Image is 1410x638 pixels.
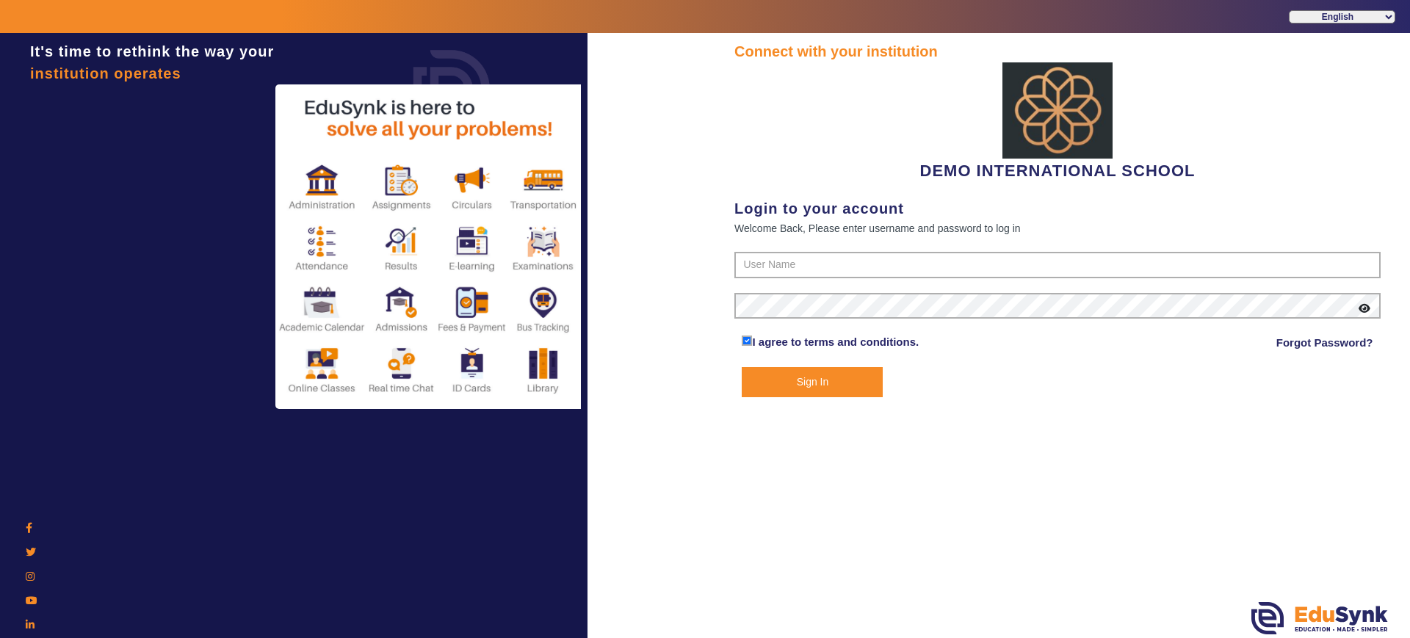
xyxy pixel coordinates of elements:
[734,197,1381,220] div: Login to your account
[734,220,1381,237] div: Welcome Back, Please enter username and password to log in
[1276,334,1373,352] a: Forgot Password?
[734,252,1381,278] input: User Name
[397,33,507,143] img: login.png
[275,84,584,409] img: login2.png
[1251,602,1388,634] img: edusynk.png
[30,65,181,81] span: institution operates
[30,43,274,59] span: It's time to rethink the way your
[1002,62,1113,159] img: abdd4561-dfa5-4bc5-9f22-bd710a8d2831
[734,62,1381,183] div: DEMO INTERNATIONAL SCHOOL
[742,367,883,397] button: Sign In
[734,40,1381,62] div: Connect with your institution
[752,336,919,348] a: I agree to terms and conditions.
